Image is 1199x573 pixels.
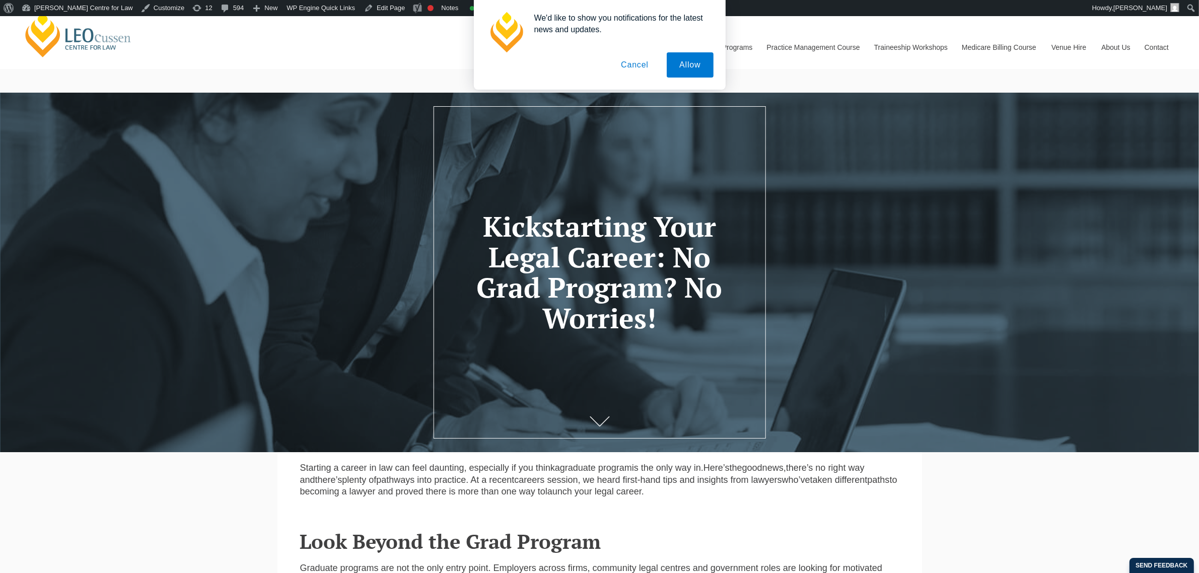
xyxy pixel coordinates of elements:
[526,12,714,35] div: We'd like to show you notifications for the latest news and updates.
[597,486,644,496] span: egal career.
[810,475,868,485] span: taken different
[573,475,578,485] span: n
[514,475,544,485] span: careers
[608,52,661,78] button: Cancel
[786,463,813,473] span: there’s
[632,463,701,473] span: is the only way in
[300,463,865,484] span: no right way and
[560,463,632,473] span: graduate program
[742,463,762,473] span: good
[547,475,573,485] span: sessio
[545,486,597,496] span: launch your l
[376,475,514,485] span: pathways into practice. At a recent
[868,475,890,485] span: paths
[315,475,342,485] span: there’s
[703,463,730,473] span: Here’s
[342,475,376,485] span: plenty of
[762,463,786,473] span: news,
[456,211,743,333] h1: Kickstarting Your Legal Career: No Grad Program? No Worries!
[300,463,555,473] span: Starting a career in law can feel daunting, especially if you think
[730,463,742,473] span: the
[701,463,703,473] span: .
[782,475,810,485] span: who’ve
[555,463,560,473] span: a
[578,475,782,485] span: , we heard first-hand tips and insights from lawyers
[486,12,526,52] img: notification icon
[300,530,899,552] h2: Look Beyond the Grad Program
[667,52,713,78] button: Allow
